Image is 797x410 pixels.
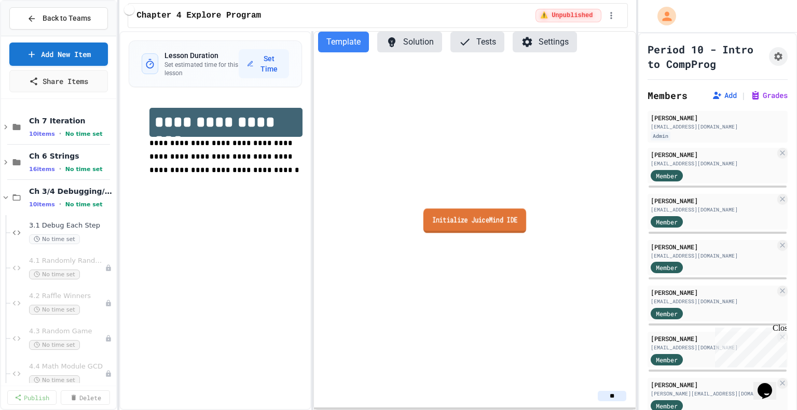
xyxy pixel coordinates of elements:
button: Solution [377,32,442,52]
div: [PERSON_NAME] [651,150,775,159]
div: [PERSON_NAME] [651,242,775,251]
span: 4.1 Randomly Random Example [29,257,105,265]
div: [EMAIL_ADDRESS][DOMAIN_NAME] [651,123,785,131]
div: [EMAIL_ADDRESS][DOMAIN_NAME] [651,298,775,305]
span: | [741,89,746,102]
span: 4.3 Random Game [29,327,105,336]
div: [EMAIL_ADDRESS][DOMAIN_NAME] [651,160,775,167]
a: Delete [61,390,110,405]
div: My Account [647,4,679,28]
div: [PERSON_NAME] [651,334,775,343]
h3: Lesson Duration [164,50,239,61]
span: No time set [29,375,80,385]
div: Unpublished [105,264,112,272]
div: [PERSON_NAME][EMAIL_ADDRESS][DOMAIN_NAME] [651,390,775,398]
span: No time set [65,131,103,137]
button: Add [712,90,737,101]
span: 4.2 Raffle Winners [29,292,105,301]
span: • [59,200,61,208]
span: Member [656,309,678,318]
div: [EMAIL_ADDRESS][DOMAIN_NAME] [651,206,775,214]
a: Publish [7,390,57,405]
button: Back to Teams [9,7,108,30]
button: Set Time [239,49,289,78]
div: [EMAIL_ADDRESS][DOMAIN_NAME] [651,252,775,260]
div: Admin [651,132,670,140]
span: 10 items [29,131,55,137]
h1: Period 10 - Intro to CompProg [648,42,765,71]
span: • [59,130,61,138]
div: Unpublished [105,370,112,377]
div: [PERSON_NAME] [651,288,775,297]
span: Back to Teams [43,13,91,24]
div: [PERSON_NAME] [651,380,775,389]
span: ⚠️ Unpublished [540,11,593,20]
div: [EMAIL_ADDRESS][DOMAIN_NAME] [651,344,775,351]
button: Template [318,32,369,52]
p: Set estimated time for this lesson [164,61,239,77]
span: 10 items [29,201,55,208]
span: • [59,165,61,173]
div: Unpublished [105,300,112,307]
a: Share Items [9,70,108,92]
span: No time set [29,305,80,315]
div: [PERSON_NAME] [651,196,775,205]
span: No time set [29,340,80,350]
div: [PERSON_NAME] [651,113,785,122]
span: 3.1 Debug Each Step [29,221,114,230]
span: Ch 7 Iteration [29,116,114,125]
span: No time set [65,166,103,173]
div: ⚠️ Students cannot see this content! Click the toggle to publish it and make it visible to your c... [535,9,601,22]
button: Grades [750,90,788,101]
span: Member [656,263,678,272]
span: Member [656,171,678,180]
a: Initialize JuiceMind IDE [423,208,526,233]
h2: Members [648,88,688,103]
span: Ch 6 Strings [29,151,114,161]
span: Member [656,355,678,364]
span: No time set [29,234,80,244]
button: Settings [513,32,577,52]
span: 4.4 Math Module GCD [29,362,105,371]
a: Add New Item [9,43,108,66]
div: Unpublished [105,335,112,342]
span: No time set [65,201,103,208]
span: Ch 3/4 Debugging/Modules [29,187,114,196]
span: 16 items [29,166,55,173]
span: No time set [29,270,80,279]
span: Chapter 4 Explore Program [136,9,261,22]
div: Chat with us now!Close [4,4,72,66]
span: Member [656,217,678,227]
button: Assignment Settings [769,47,788,66]
iframe: chat widget [753,369,787,400]
button: Tests [450,32,504,52]
iframe: chat widget [711,323,787,367]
